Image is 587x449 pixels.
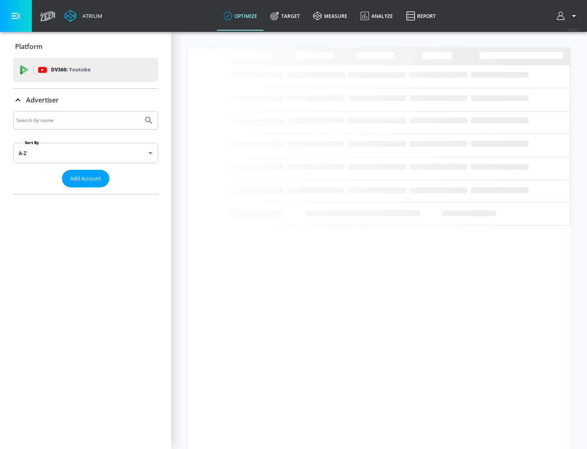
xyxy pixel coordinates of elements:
[23,140,41,145] label: Sort By
[354,1,399,31] a: Analyze
[13,89,158,111] div: Advertiser
[399,1,442,31] a: Report
[13,111,158,194] div: Advertiser
[69,65,90,74] p: Youtube
[64,10,102,22] a: Atrium
[13,143,158,163] div: A-Z
[13,58,158,82] div: DV360: Youtube
[51,65,90,74] p: DV360:
[70,174,101,183] span: Add Account
[13,187,158,194] nav: list of Advertiser
[62,170,109,187] button: Add Account
[264,1,307,31] a: Target
[15,42,42,51] p: Platform
[13,35,158,58] div: Platform
[26,96,59,104] p: Advertiser
[16,115,140,126] input: Search by name
[307,1,354,31] a: measure
[79,12,102,20] div: Atrium
[567,27,579,31] span: v 4.22.2
[217,1,264,31] a: optimize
